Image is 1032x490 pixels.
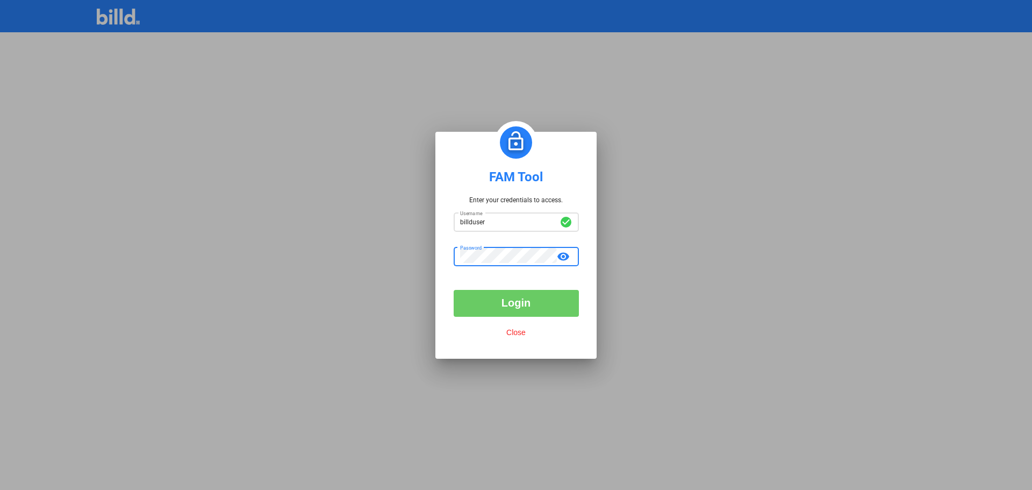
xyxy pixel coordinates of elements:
[469,196,563,204] p: Enter your credentials to access.
[504,128,528,157] img: password.png
[489,169,543,184] div: FAM Tool
[503,328,529,337] button: Close
[560,215,575,228] mat-icon: check_circle
[454,290,579,317] button: Login
[557,250,570,262] mat-icon: visibility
